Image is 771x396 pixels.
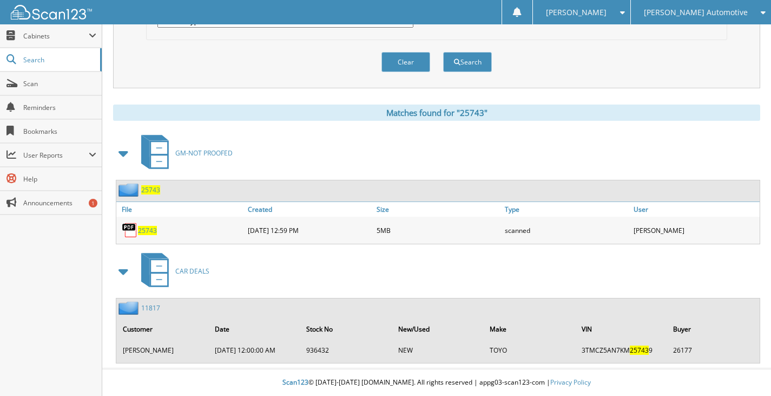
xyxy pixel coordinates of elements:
[393,318,484,340] th: New/Used
[102,369,771,396] div: © [DATE]-[DATE] [DOMAIN_NAME]. All rights reserved | appg03-scan123-com |
[301,318,392,340] th: Stock No
[644,9,748,16] span: [PERSON_NAME] Automotive
[122,222,138,238] img: PDF.png
[546,9,607,16] span: [PERSON_NAME]
[502,202,631,217] a: Type
[443,52,492,72] button: Search
[23,31,89,41] span: Cabinets
[23,127,96,136] span: Bookmarks
[502,219,631,241] div: scanned
[630,346,649,355] span: 25743
[374,219,503,241] div: 5MB
[245,219,374,241] div: [DATE] 12:59 PM
[668,341,759,359] td: 26177
[117,341,208,359] td: [PERSON_NAME]
[11,5,92,20] img: scan123-logo-white.svg
[381,52,430,72] button: Clear
[576,341,667,359] td: 3TMCZ5AN7KM 9
[301,341,392,359] td: 936432
[138,226,157,235] a: 25743
[175,267,209,276] span: CAR DEALS
[23,198,96,207] span: Announcements
[118,301,141,315] img: folder2.png
[550,378,591,387] a: Privacy Policy
[118,183,141,197] img: folder2.png
[23,174,96,184] span: Help
[135,250,209,293] a: CAR DEALS
[135,132,233,174] a: GM-NOT PROOFED
[668,318,759,340] th: Buyer
[374,202,503,217] a: Size
[89,199,97,207] div: 1
[175,148,233,158] span: GM-NOT PROOFED
[113,105,760,121] div: Matches found for "25743"
[209,318,300,340] th: Date
[484,318,575,340] th: Make
[141,303,160,313] a: 11817
[23,79,96,88] span: Scan
[23,103,96,112] span: Reminders
[631,219,760,241] div: [PERSON_NAME]
[141,185,160,194] a: 25743
[282,378,308,387] span: Scan123
[576,318,667,340] th: VIN
[631,202,760,217] a: User
[116,202,245,217] a: File
[245,202,374,217] a: Created
[393,341,484,359] td: NEW
[23,151,89,160] span: User Reports
[117,318,208,340] th: Customer
[23,55,95,64] span: Search
[209,341,300,359] td: [DATE] 12:00:00 AM
[484,341,575,359] td: TOYO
